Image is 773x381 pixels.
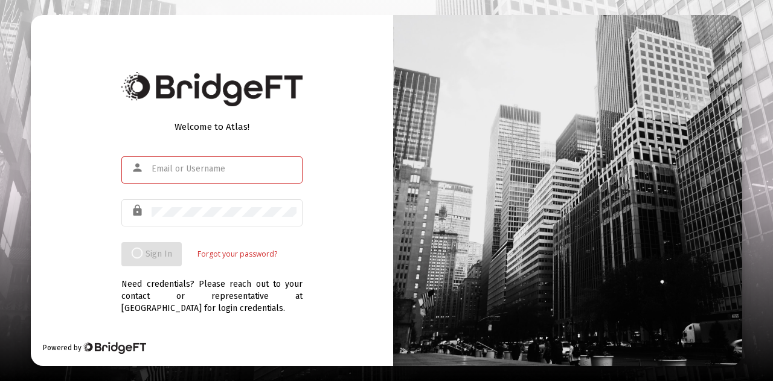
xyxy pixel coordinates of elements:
div: Welcome to Atlas! [121,121,303,133]
a: Forgot your password? [197,248,277,260]
mat-icon: lock [131,203,146,218]
input: Email or Username [152,164,297,174]
img: Bridge Financial Technology Logo [83,342,146,354]
mat-icon: person [131,161,146,175]
span: Sign In [131,249,172,259]
button: Sign In [121,242,182,266]
img: Bridge Financial Technology Logo [121,72,303,106]
div: Powered by [43,342,146,354]
div: Need credentials? Please reach out to your contact or representative at [GEOGRAPHIC_DATA] for log... [121,266,303,315]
